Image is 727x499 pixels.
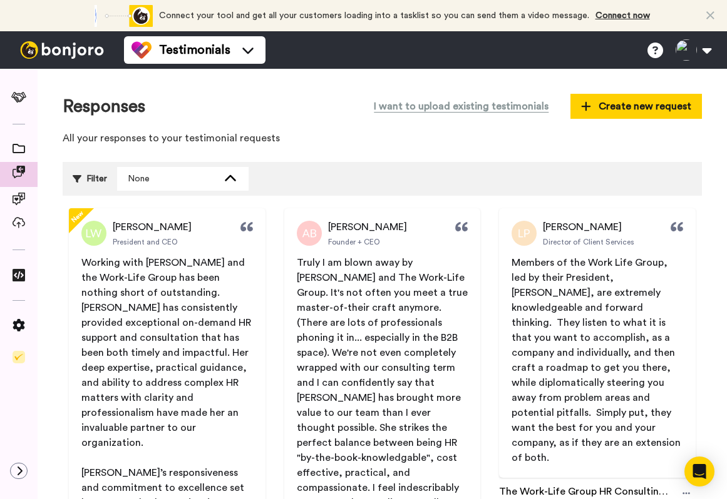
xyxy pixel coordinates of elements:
[81,258,254,448] span: Working with [PERSON_NAME] and the Work-Life Group has been nothing short of outstanding. [PERSON...
[596,11,650,20] a: Connect now
[159,11,589,20] span: Connect your tool and get all your customers loading into a tasklist so you can send them a video...
[113,237,178,247] span: President and CEO
[13,351,25,363] img: Checklist.svg
[159,41,230,59] span: Testimonials
[364,94,558,119] button: I want to upload existing testimonials
[328,237,380,247] span: Founder + CEO
[543,237,634,247] span: Director of Client Services
[15,41,109,59] img: bj-logo-header-white.svg
[543,219,622,234] span: [PERSON_NAME]
[63,97,145,116] h1: Responses
[84,5,153,27] div: animation
[131,40,152,60] img: tm-color.svg
[684,456,714,486] div: Open Intercom Messenger
[328,219,407,234] span: [PERSON_NAME]
[570,94,702,119] button: Create new request
[113,219,192,234] span: [PERSON_NAME]
[512,258,683,463] span: Members of the Work Life Group, led by their President, [PERSON_NAME], are extremely knowledgeabl...
[81,221,106,246] img: Profile Picture
[63,131,702,146] p: All your responses to your testimonial requests
[512,221,537,246] img: Profile Picture
[581,99,691,114] span: Create new request
[297,221,322,246] img: Profile Picture
[128,173,218,185] div: None
[73,167,107,191] div: Filter
[68,207,87,226] span: New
